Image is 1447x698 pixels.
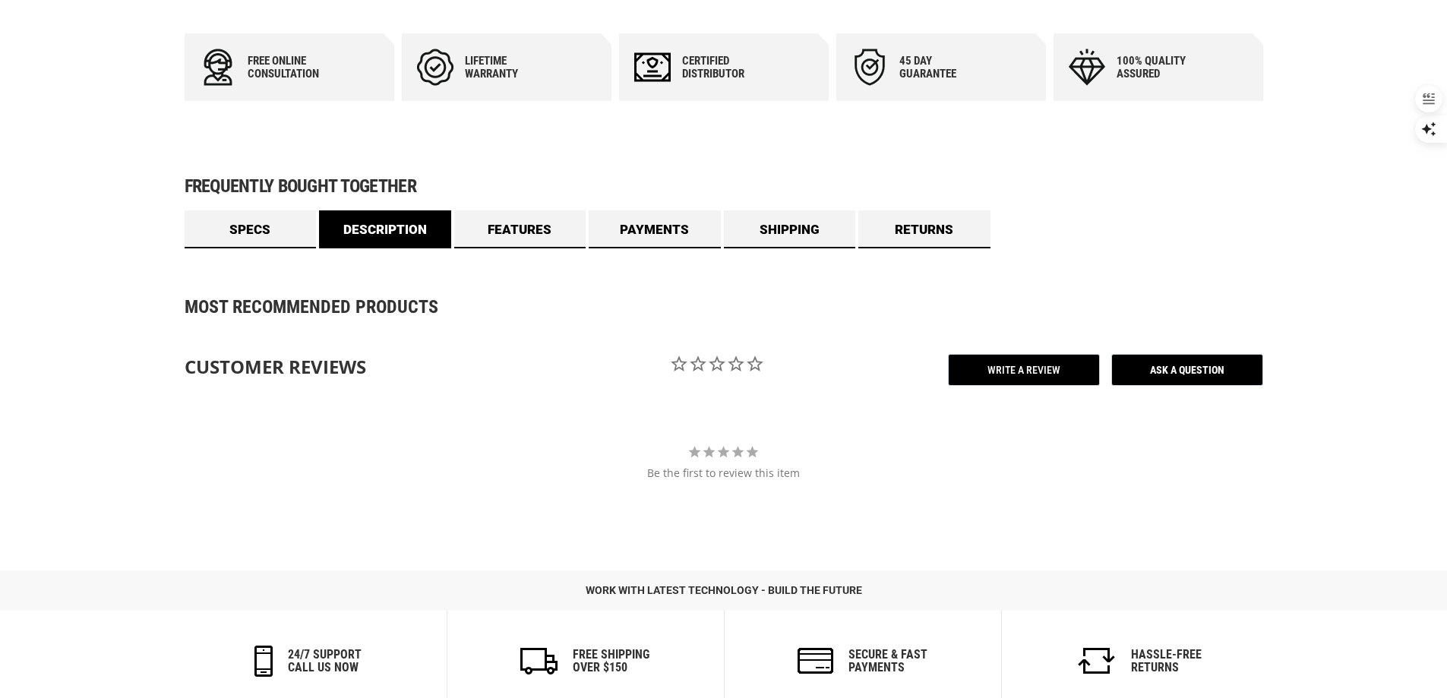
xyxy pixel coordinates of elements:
[185,298,1210,316] strong: Most Recommended Products
[465,55,556,81] div: Lifetime warranty
[185,177,1263,195] h1: Frequently bought together
[899,55,990,81] div: 45 day Guarantee
[682,55,773,81] div: Certified Distributor
[185,354,405,380] div: Customer Reviews
[1131,648,1202,674] h6: Hassle-Free Returns
[1117,55,1208,81] div: 100% quality assured
[724,210,856,248] a: Shipping
[1111,354,1263,386] span: Ask a Question
[589,210,721,248] a: Payments
[319,210,451,248] a: Description
[848,648,927,674] h6: secure & fast payments
[288,648,362,674] h6: 24/7 support call us now
[454,210,586,248] a: Features
[573,648,649,674] h6: Free Shipping Over $150
[858,210,990,248] a: Returns
[248,55,339,81] div: Free online consultation
[185,210,317,248] a: Specs
[185,466,1263,481] div: Be the first to review this item
[948,354,1100,386] span: Write a Review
